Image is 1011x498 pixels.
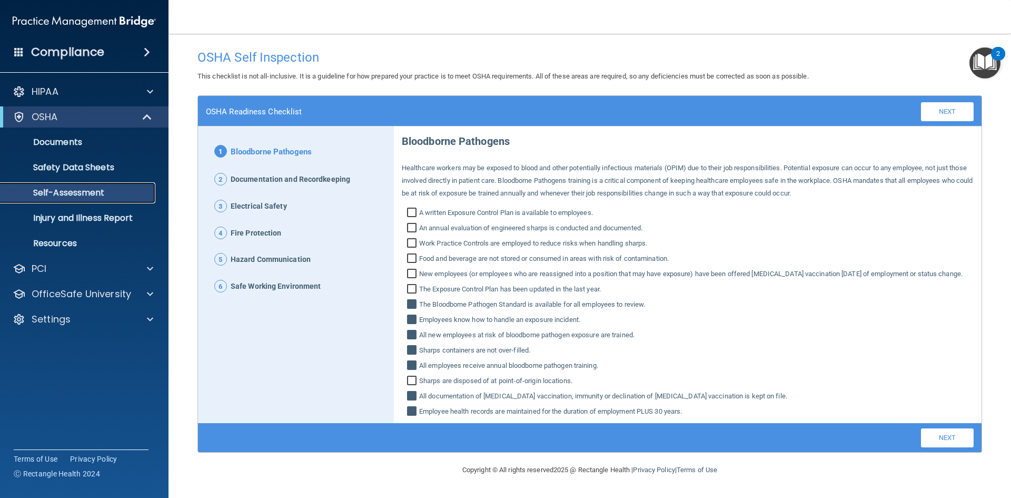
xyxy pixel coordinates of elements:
p: Safety Data Sheets [7,162,151,173]
input: New employees (or employees who are reassigned into a position that may have exposure) have been ... [407,270,419,280]
a: OfficeSafe University [13,288,153,300]
span: 4 [214,227,227,239]
span: The Exposure Control Plan has been updated in the last year. [419,283,601,296]
a: Terms of Use [677,466,717,474]
span: Work Practice Controls are employed to reduce risks when handling sharps. [419,237,647,250]
span: 2 [214,173,227,185]
span: Sharps containers are not over‐filled. [419,344,530,357]
p: Documents [7,137,151,148]
span: Sharps are disposed of at point‐of‐origin locations. [419,375,572,387]
span: All new employees at risk of bloodborne pathogen exposure are trained. [419,329,635,341]
p: Resources [7,238,151,249]
p: Injury and Illness Report [7,213,151,223]
img: PMB logo [13,11,156,32]
a: PCI [13,262,153,275]
input: All documentation of [MEDICAL_DATA] vaccination, immunity or declination of [MEDICAL_DATA] vaccin... [407,392,419,403]
a: Next [921,102,974,121]
input: All employees receive annual bloodborne pathogen training. [407,362,419,372]
span: 1 [214,145,227,158]
p: Self-Assessment [7,188,151,198]
a: Terms of Use [14,454,57,464]
span: Ⓒ Rectangle Health 2024 [14,468,100,479]
a: Privacy Policy [70,454,117,464]
span: Employee health records are maintained for the duration of employment PLUS 30 years. [419,405,682,418]
p: Healthcare workers may be exposed to blood and other potentially infectious materials (OPIM) due ... [402,162,974,200]
span: Safe Working Environment [231,280,321,294]
span: Fire Protection [231,227,282,240]
h4: OSHA Readiness Checklist [206,107,302,116]
p: Bloodborne Pathogens [402,126,974,151]
h4: OSHA Self Inspection [197,51,982,64]
input: Employees know how to handle an exposure incident. [407,316,419,326]
p: HIPAA [32,85,58,98]
span: New employees (or employees who are reassigned into a position that may have exposure) have been ... [419,268,963,280]
input: Food and beverage are not stored or consumed in areas with risk of contamination. [407,255,419,265]
span: A written Exposure Control Plan is available to employees. [419,207,593,219]
span: All employees receive annual bloodborne pathogen training. [419,359,598,372]
span: This checklist is not all-inclusive. It is a guideline for how prepared your practice is to meet ... [197,72,809,80]
input: Sharps containers are not over‐filled. [407,346,419,357]
span: Bloodborne Pathogens [231,145,312,160]
span: Employees know how to handle an exposure incident. [419,314,580,326]
a: OSHA [13,111,153,123]
p: PCI [32,262,46,275]
span: 3 [214,200,227,212]
span: The Bloodborne Pathogen Standard is available for all employees to review. [419,298,645,311]
input: Work Practice Controls are employed to reduce risks when handling sharps. [407,239,419,250]
input: A written Exposure Control Plan is available to employees. [407,209,419,219]
a: HIPAA [13,85,153,98]
a: Privacy Policy [633,466,675,474]
input: All new employees at risk of bloodborne pathogen exposure are trained. [407,331,419,341]
span: An annual evaluation of engineered sharps is conducted and documented. [419,222,642,235]
input: Employee health records are maintained for the duration of employment PLUS 30 years. [407,407,419,418]
input: Sharps are disposed of at point‐of‐origin locations. [407,377,419,387]
button: Open Resource Center, 2 new notifications [969,47,1000,79]
span: Food and beverage are not stored or consumed in areas with risk of contamination. [419,252,669,265]
div: Copyright © All rights reserved 2025 @ Rectangle Health | | [398,453,782,487]
span: Electrical Safety [231,200,287,213]
h4: Compliance [31,45,104,60]
iframe: Drift Widget Chat Controller [829,423,998,465]
input: The Bloodborne Pathogen Standard is available for all employees to review. [407,300,419,311]
span: Hazard Communication [231,253,311,267]
p: OfficeSafe University [32,288,131,300]
span: 5 [214,253,227,266]
input: The Exposure Control Plan has been updated in the last year. [407,285,419,296]
p: OSHA [32,111,58,123]
input: An annual evaluation of engineered sharps is conducted and documented. [407,224,419,235]
a: Settings [13,313,153,326]
div: 2 [996,54,1000,67]
span: Documentation and Recordkeeping [231,173,350,187]
p: Settings [32,313,71,326]
span: All documentation of [MEDICAL_DATA] vaccination, immunity or declination of [MEDICAL_DATA] vaccin... [419,390,787,403]
span: 6 [214,280,227,292]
